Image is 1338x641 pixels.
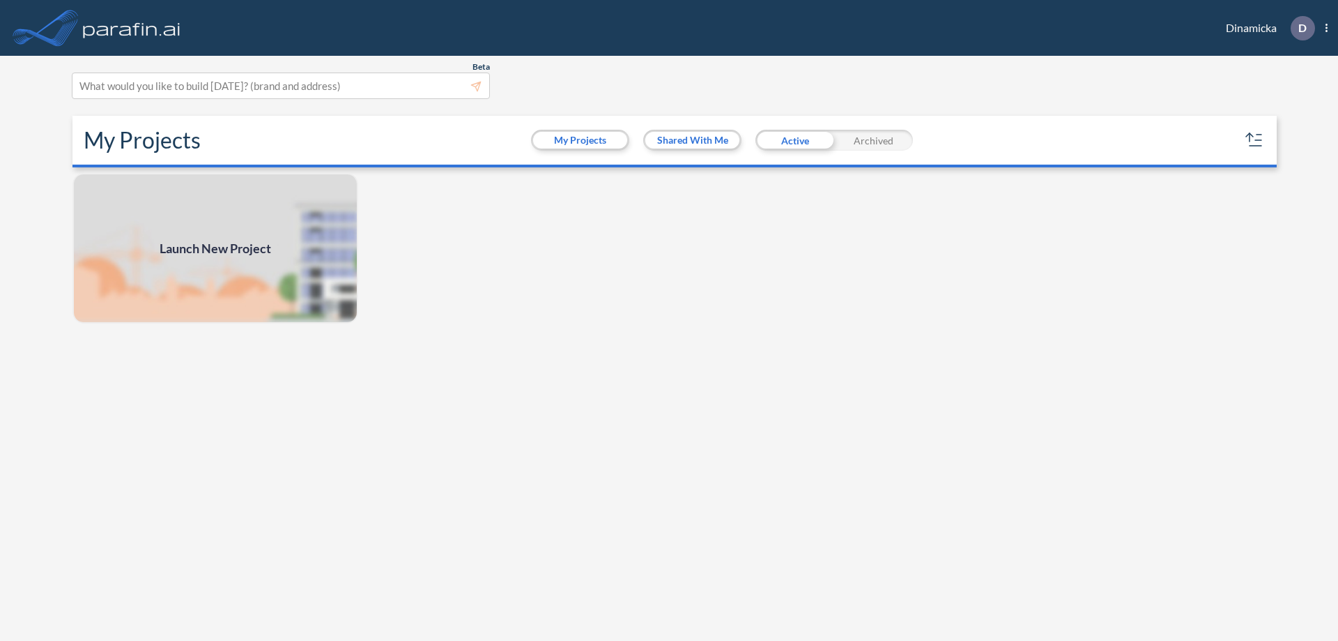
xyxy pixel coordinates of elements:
[472,61,490,73] span: Beta
[755,130,834,151] div: Active
[645,132,739,149] button: Shared With Me
[72,173,358,324] a: Launch New Project
[160,239,271,258] span: Launch New Project
[84,127,201,153] h2: My Projects
[834,130,913,151] div: Archived
[1205,16,1328,40] div: Dinamicka
[1243,129,1266,151] button: sort
[533,132,627,149] button: My Projects
[80,14,183,42] img: logo
[72,173,358,324] img: add
[1298,22,1307,34] p: D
